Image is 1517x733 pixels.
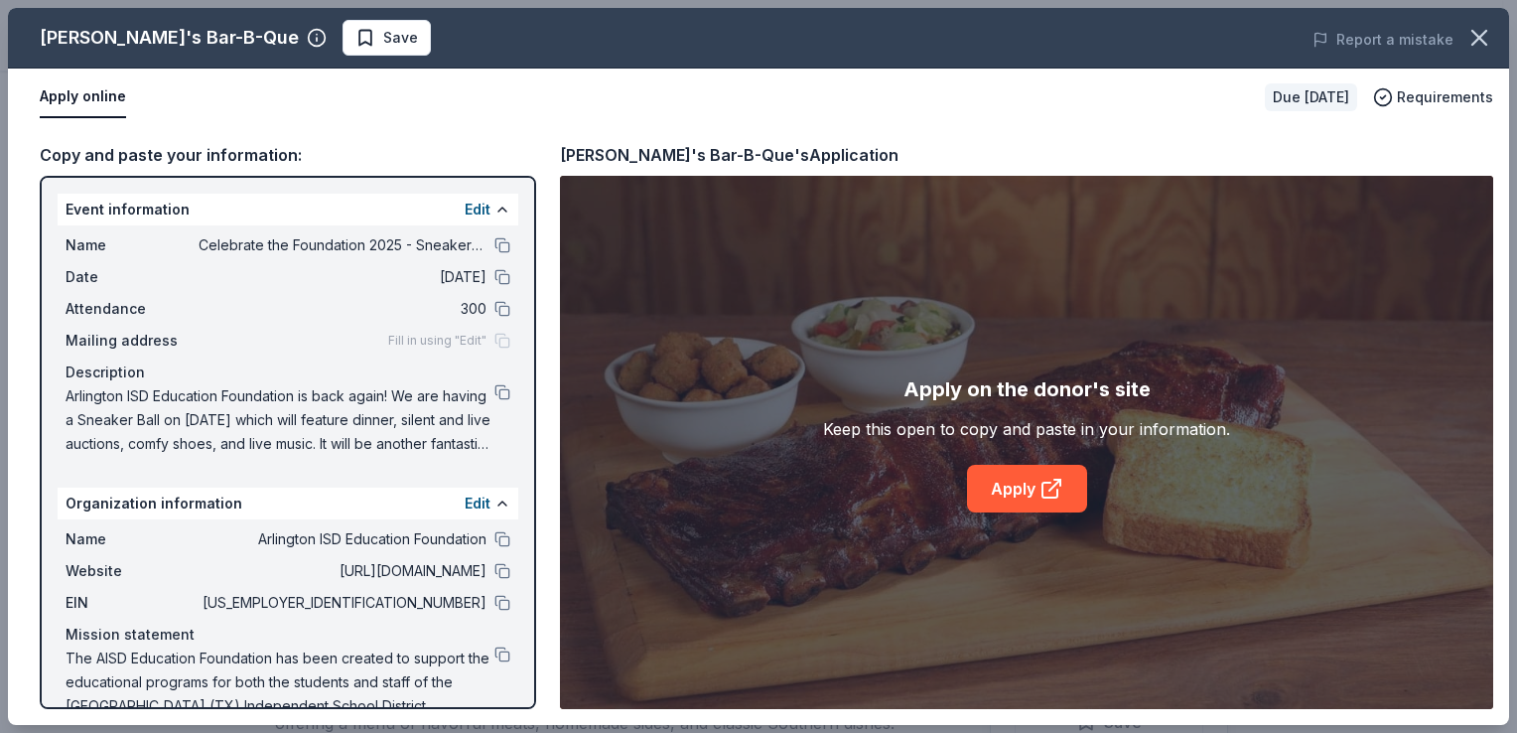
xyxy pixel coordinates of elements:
div: Event information [58,194,518,225]
div: Organization information [58,488,518,519]
span: Arlington ISD Education Foundation is back again! We are having a Sneaker Ball on [DATE] which wi... [66,384,494,456]
span: Website [66,559,199,583]
div: Due [DATE] [1265,83,1357,111]
span: EIN [66,591,199,615]
button: Report a mistake [1312,28,1453,52]
span: [URL][DOMAIN_NAME] [199,559,486,583]
div: Keep this open to copy and paste in your information. [823,417,1230,441]
span: [US_EMPLOYER_IDENTIFICATION_NUMBER] [199,591,486,615]
div: Copy and paste your information: [40,142,536,168]
span: [DATE] [199,265,486,289]
div: Apply on the donor's site [903,373,1151,405]
span: 300 [199,297,486,321]
div: [PERSON_NAME]'s Bar-B-Que [40,22,299,54]
div: Mission statement [66,623,510,647]
span: Requirements [1397,85,1493,109]
span: Date [66,265,199,289]
span: Save [383,26,418,50]
span: Name [66,527,199,551]
span: Arlington ISD Education Foundation [199,527,486,551]
button: Edit [465,198,490,221]
a: Apply [967,465,1087,513]
button: Requirements [1373,85,1493,109]
span: The AISD Education Foundation has been created to support the educational programs for both the s... [66,647,494,718]
button: Apply online [40,76,126,118]
span: Mailing address [66,329,199,353]
span: Attendance [66,297,199,321]
div: Description [66,361,510,384]
span: Fill in using "Edit" [388,333,486,349]
span: Celebrate the Foundation 2025 - Sneaker Ball [199,233,486,257]
div: [PERSON_NAME]'s Bar-B-Que's Application [560,142,898,168]
button: Save [343,20,431,56]
button: Edit [465,492,490,515]
span: Name [66,233,199,257]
